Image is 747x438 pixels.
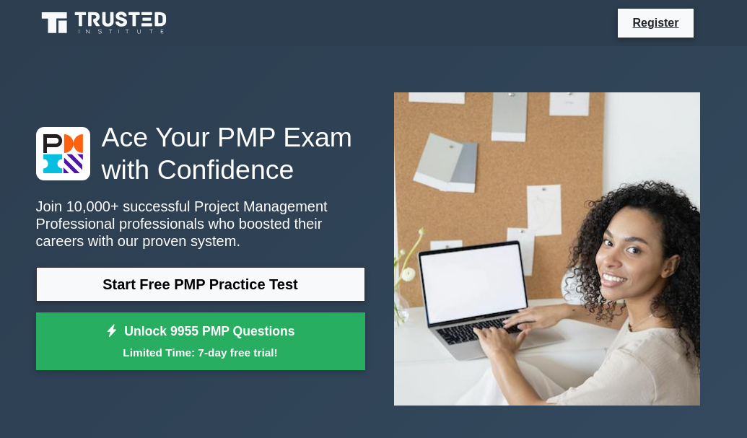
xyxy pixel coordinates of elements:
a: Register [624,14,687,32]
h1: Ace Your PMP Exam with Confidence [36,121,365,186]
p: Join 10,000+ successful Project Management Professional professionals who boosted their careers w... [36,198,365,250]
a: Unlock 9955 PMP QuestionsLimited Time: 7-day free trial! [36,312,365,370]
small: Limited Time: 7-day free trial! [54,344,347,361]
a: Start Free PMP Practice Test [36,267,365,302]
